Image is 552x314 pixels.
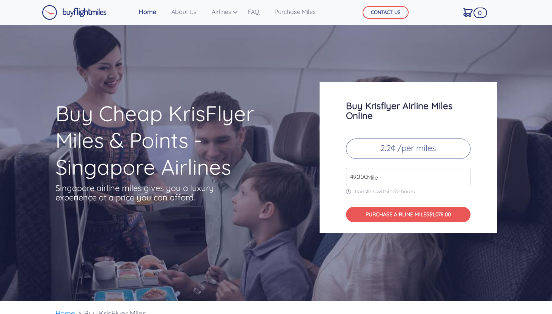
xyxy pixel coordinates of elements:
[460,4,476,20] a: 0
[363,6,409,19] button: CONTACT US
[346,188,471,195] p: transfers within 72 hours
[474,8,487,18] span: 0
[42,5,107,20] img: Buy Flight Miles Logo
[463,8,473,17] img: Cart
[346,101,471,120] h3: Buy Krisflyer Airline Miles Online
[245,4,262,19] a: FAQ
[55,183,225,202] p: Singapore airline miles gives you a luxury experience at a price you can afford.
[271,4,319,19] a: Purchase Miles
[429,211,451,218] span: $1,078.00
[363,173,378,182] span: Mile
[55,100,290,180] h1: Buy Cheap KrisFlyer Miles & Points - Singapore Airlines
[168,4,200,19] a: About Us
[346,207,471,222] button: PURCHASE AIRLINE MILES$1,078.00
[346,139,471,159] p: 2.2¢ /per miles
[136,4,159,19] a: Home
[42,3,107,22] a: Buy Flight Miles Logo
[209,4,236,19] a: Airlines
